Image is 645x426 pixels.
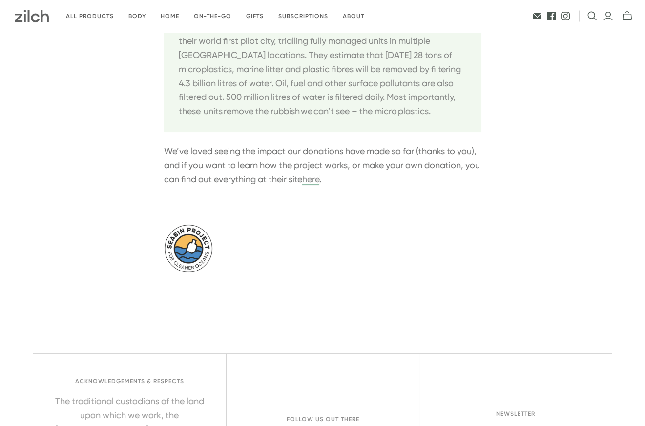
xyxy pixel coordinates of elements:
p: We’ve loved seeing the impact our donations have made so far (thanks to you), and if you want to ... [164,144,481,186]
button: Open search [587,11,597,21]
a: Subscriptions [271,5,335,28]
h2: Follow us out there [246,416,399,423]
a: Body [121,5,153,28]
button: mini-cart-toggle [619,11,635,21]
h2: Newsletter [439,411,592,417]
a: Gifts [239,5,271,28]
a: About [335,5,372,28]
a: On-the-go [187,5,239,28]
a: Login [603,11,613,21]
a: here [302,174,319,184]
a: All products [59,5,121,28]
img: Zilch has done the hard yards and handpicked the best ethical and sustainable products for you an... [15,10,49,22]
a: Home [153,5,187,28]
p: Right now there are 860 Seabins in the waters capturing nearly 4 thousand kilograms of debris EVE... [179,6,467,118]
h2: Acknowledgements & respects [53,378,207,385]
